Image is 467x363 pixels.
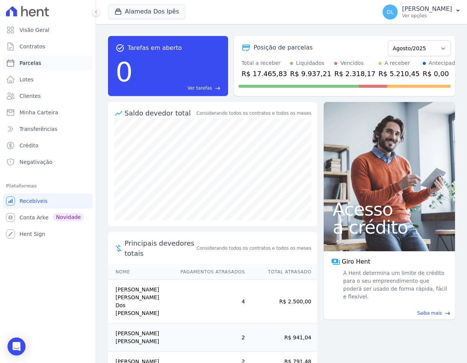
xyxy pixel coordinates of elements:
[53,213,84,221] span: Novidade
[125,238,195,258] span: Principais devedores totais
[20,43,45,50] span: Contratos
[3,39,93,54] a: Contratos
[3,105,93,120] a: Minha Carteira
[20,109,58,116] span: Minha Carteira
[108,280,173,324] td: [PERSON_NAME] [PERSON_NAME] Dos [PERSON_NAME]
[173,324,245,352] td: 2
[3,88,93,103] a: Clientes
[3,55,93,70] a: Parcelas
[173,264,245,280] th: Pagamentos Atrasados
[20,158,53,166] span: Negativação
[290,69,331,79] div: R$ 9.937,21
[342,269,447,301] span: A Hent determina um limite de crédito para o seu empreendimento que poderá ser usado de forma ráp...
[340,59,363,67] div: Vencidos
[334,69,375,79] div: R$ 2.318,17
[378,69,420,79] div: R$ 5.210,45
[402,13,452,19] p: Ver opções
[242,69,287,79] div: R$ 17.465,83
[296,59,324,67] div: Liquidados
[108,324,173,352] td: [PERSON_NAME] [PERSON_NAME]
[245,280,317,324] td: R$ 2.500,00
[387,9,394,15] span: DL
[116,52,133,91] div: 0
[3,22,93,37] a: Visão Geral
[377,1,467,22] button: DL [PERSON_NAME] Ver opções
[342,257,370,266] span: Giro Hent
[116,43,125,52] span: task_alt
[3,226,93,241] a: Hent Sign
[20,92,41,100] span: Clientes
[429,59,458,67] div: Antecipado
[8,337,26,355] div: Open Intercom Messenger
[3,193,93,208] a: Recebíveis
[20,142,39,149] span: Crédito
[20,76,34,83] span: Lotes
[3,154,93,169] a: Negativação
[333,200,446,218] span: Acesso
[3,72,93,87] a: Lotes
[20,214,48,221] span: Conta Arke
[173,280,245,324] td: 4
[242,59,287,67] div: Total a receber
[125,108,195,118] div: Saldo devedor total
[3,210,93,225] a: Conta Arke Novidade
[245,324,317,352] td: R$ 941,04
[417,310,442,316] span: Saiba mais
[108,4,185,19] button: Alameda Dos Ipês
[328,310,450,316] a: Saiba mais east
[333,218,446,236] span: a crédito
[6,181,90,190] div: Plataformas
[108,264,173,280] th: Nome
[445,310,450,316] span: east
[20,26,50,34] span: Visão Geral
[3,121,93,136] a: Transferências
[20,197,48,205] span: Recebíveis
[215,85,221,91] span: east
[188,85,212,91] span: Ver tarefas
[384,59,410,67] div: A receber
[402,5,452,13] p: [PERSON_NAME]
[136,85,221,91] a: Ver tarefas east
[197,245,311,252] span: Considerando todos os contratos e todos os meses
[20,230,45,238] span: Hent Sign
[3,138,93,153] a: Crédito
[20,59,41,67] span: Parcelas
[128,43,182,52] span: Tarefas em aberto
[20,125,57,133] span: Transferências
[245,264,317,280] th: Total Atrasado
[197,110,311,117] div: Considerando todos os contratos e todos os meses
[423,69,458,79] div: R$ 0,00
[254,43,313,52] div: Posição de parcelas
